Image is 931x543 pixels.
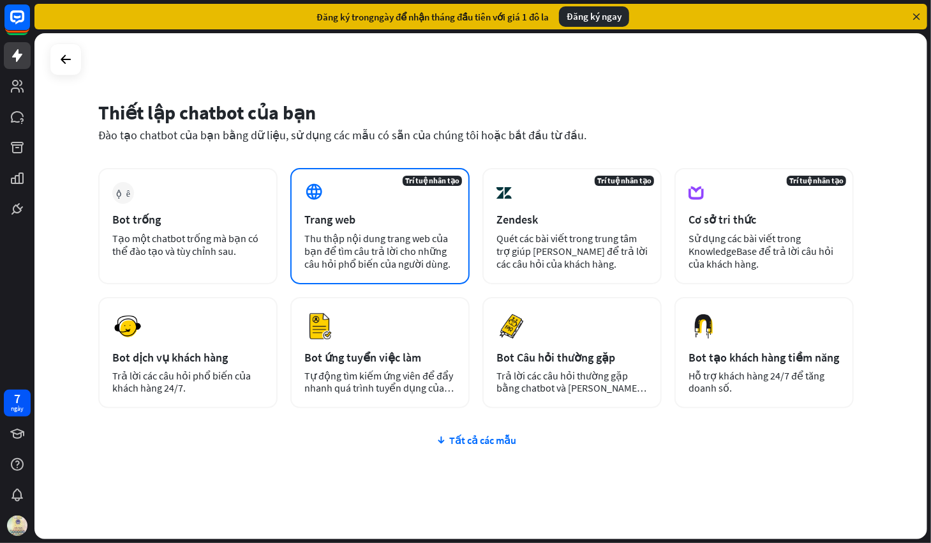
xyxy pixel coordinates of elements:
font: Đào tạo chatbot của bạn bằng dữ liệu, sử dụng các mẫu có sẵn của chúng tôi hoặc bắt đầu từ đầu. [98,128,586,142]
font: Trí tuệ nhân tạo [405,176,459,185]
font: Bot Câu hỏi thường gặp [496,350,615,365]
font: cộng thêm [116,188,130,197]
a: 7 ngày [4,390,31,417]
font: Bot ứng tuyển việc làm [304,350,421,365]
font: Sử dụng các bài viết trong KnowledgeBase để trả lời câu hỏi của khách hàng. [689,232,833,270]
font: Zendesk [496,212,538,227]
font: Đăng ký ngay [567,10,622,22]
font: Bot dịch vụ khách hàng [112,350,228,365]
font: Thiết lập chatbot của bạn [98,100,316,125]
font: Tạo một chatbot trống mà bạn có thể đào tạo và tùy chỉnh sau. [112,232,258,257]
font: Hỗ trợ khách hàng 24/7 để tăng doanh số. [689,369,824,394]
font: Bot tạo khách hàng tiềm năng [689,350,839,365]
font: Tất cả các mẫu [449,434,516,447]
font: Trí tuệ nhân tạo [597,176,652,185]
font: Tự động tìm kiếm ứng viên để đẩy nhanh quá trình tuyển dụng của bạn. [304,369,454,406]
font: ngày [11,404,24,413]
font: Quét các bài viết trong trung tâm trợ giúp [PERSON_NAME] để trả lời các câu hỏi của khách hàng. [496,232,648,270]
font: Trả lời các câu hỏi thường gặp bằng chatbot và [PERSON_NAME] thời gian của bạn. [496,369,646,406]
font: Trang web [304,212,355,227]
font: Đăng ký trong [317,11,374,23]
font: Trả lời các câu hỏi phổ biến của khách hàng 24/7. [112,369,251,394]
font: ngày để nhận tháng đầu tiên với giá 1 đô la [374,11,549,23]
font: Trí tuệ nhân tạo [789,176,844,185]
button: Mở tiện ích trò chuyện LiveChat [10,5,48,43]
font: 7 [14,390,20,406]
font: Thu thập nội dung trang web của bạn để tìm câu trả lời cho những câu hỏi phổ biến của người dùng. [304,232,451,270]
font: Bot trống [112,212,161,227]
font: Cơ sở tri thức [689,212,756,227]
